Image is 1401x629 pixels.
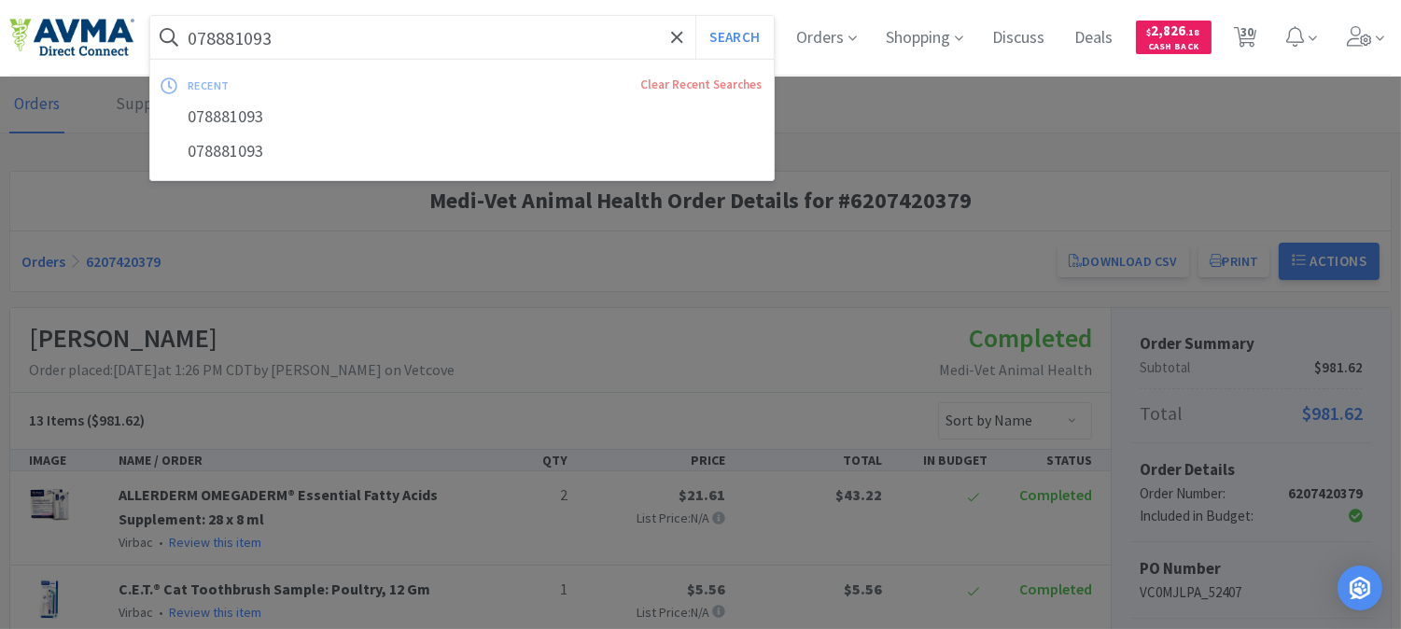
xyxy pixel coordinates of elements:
[150,100,774,134] div: 078881093
[1136,12,1212,63] a: $2,826.18Cash Back
[641,77,763,92] a: Clear Recent Searches
[695,16,773,59] button: Search
[1147,26,1152,38] span: $
[1147,42,1200,54] span: Cash Back
[188,71,435,100] div: recent
[1338,566,1382,610] div: Open Intercom Messenger
[986,30,1053,47] a: Discuss
[1147,21,1200,39] span: 2,826
[1068,30,1121,47] a: Deals
[150,16,774,59] input: Search by item, sku, manufacturer, ingredient, size...
[9,18,134,57] img: e4e33dab9f054f5782a47901c742baa9_102.png
[1186,26,1200,38] span: . 18
[1226,32,1265,49] a: 30
[150,134,774,169] div: 078881093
